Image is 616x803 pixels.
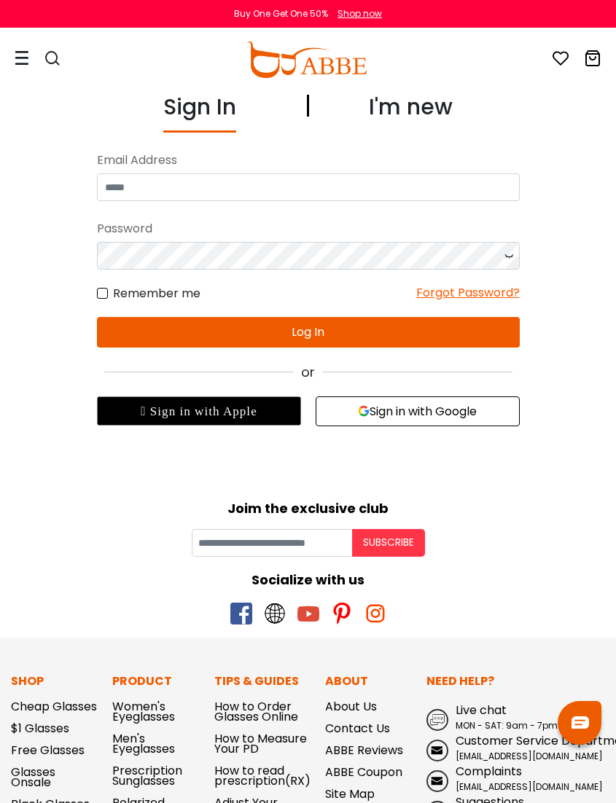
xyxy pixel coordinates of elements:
[230,603,252,624] span: facebook
[234,7,328,20] div: Buy One Get One 50%
[325,698,377,715] a: About Us
[192,529,352,557] input: Your email
[325,673,412,690] p: About
[214,698,298,725] a: How to Order Glasses Online
[112,762,182,789] a: Prescription Sunglasses
[264,603,286,624] span: twitter
[214,673,311,690] p: Tips & Guides
[97,317,520,348] button: Log In
[163,90,236,133] div: Sign In
[97,362,520,382] div: or
[456,702,507,718] span: Live chat
[11,742,85,759] a: Free Glasses
[97,147,520,173] div: Email Address
[352,529,425,557] button: Subscribe
[11,495,605,518] div: Joim the exclusive club
[297,603,319,624] span: youtube
[11,673,98,690] p: Shop
[246,42,366,78] img: abbeglasses.com
[331,603,353,624] span: pinterest
[416,284,520,302] div: Forgot Password?
[426,673,605,690] p: Need Help?
[112,730,175,757] a: Men's Eyeglasses
[330,7,382,20] a: Shop now
[97,396,301,426] div: Sign in with Apple
[426,702,605,732] a: Live chat MON - SAT: 9am - 7pm (PST)
[369,90,453,133] div: I'm new
[456,763,522,780] span: Complaints
[97,284,200,302] label: Remember me
[112,698,175,725] a: Women's Eyeglasses
[426,763,605,794] a: Complaints [EMAIL_ADDRESS][DOMAIN_NAME]
[11,698,97,715] a: Cheap Glasses
[364,603,386,624] span: instagram
[11,720,69,737] a: $1 Glasses
[112,673,199,690] p: Product
[325,720,390,737] a: Contact Us
[97,216,520,242] div: Password
[325,786,375,802] a: Site Map
[11,570,605,589] div: Socialize with us
[456,780,603,793] span: [EMAIL_ADDRESS][DOMAIN_NAME]
[316,396,520,426] button: Sign in with Google
[456,719,582,732] span: MON - SAT: 9am - 7pm (PST)
[338,7,382,20] div: Shop now
[572,716,589,729] img: chat
[11,764,55,791] a: Glasses Onsale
